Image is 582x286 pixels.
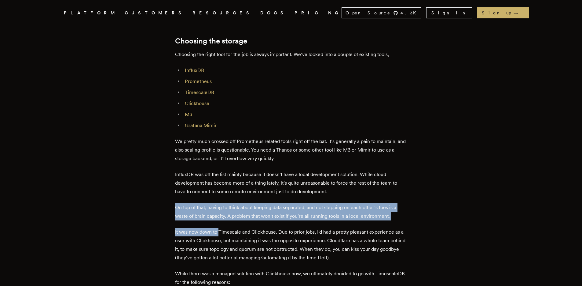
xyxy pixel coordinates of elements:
span: 4.3 K [401,10,420,16]
h2: Choosing the storage [175,37,407,45]
span: Open Source [346,10,391,16]
a: InfluxDB [185,67,204,73]
a: TimescaleDB [185,89,214,95]
button: RESOURCES [192,9,253,17]
p: InfluxDB was off the list mainly because it doesn’t have a local development solution. While clou... [175,170,407,196]
a: Clickhouse [185,100,209,106]
p: On top of that, having to think about keeping data separated, and not stepping on each other’s to... [175,203,407,220]
button: PLATFORM [64,9,117,17]
a: Sign In [426,7,472,18]
a: Sign up [477,7,529,18]
a: DOCS [260,9,287,17]
a: M3 [185,111,192,117]
p: Choosing the right tool for the job is always important. We’ve looked into a couple of existing t... [175,50,407,59]
p: We pretty much crossed off Prometheus related tools right off the bat. It’s generally a pain to m... [175,137,407,163]
a: CUSTOMERS [125,9,185,17]
a: Grafana Mimir [185,122,217,128]
p: It was now down to Timescale and Clickhouse. Due to prior jobs, I’d had a pretty pleasant experie... [175,228,407,262]
a: PRICING [295,9,342,17]
span: → [514,10,524,16]
a: Prometheus [185,78,212,84]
